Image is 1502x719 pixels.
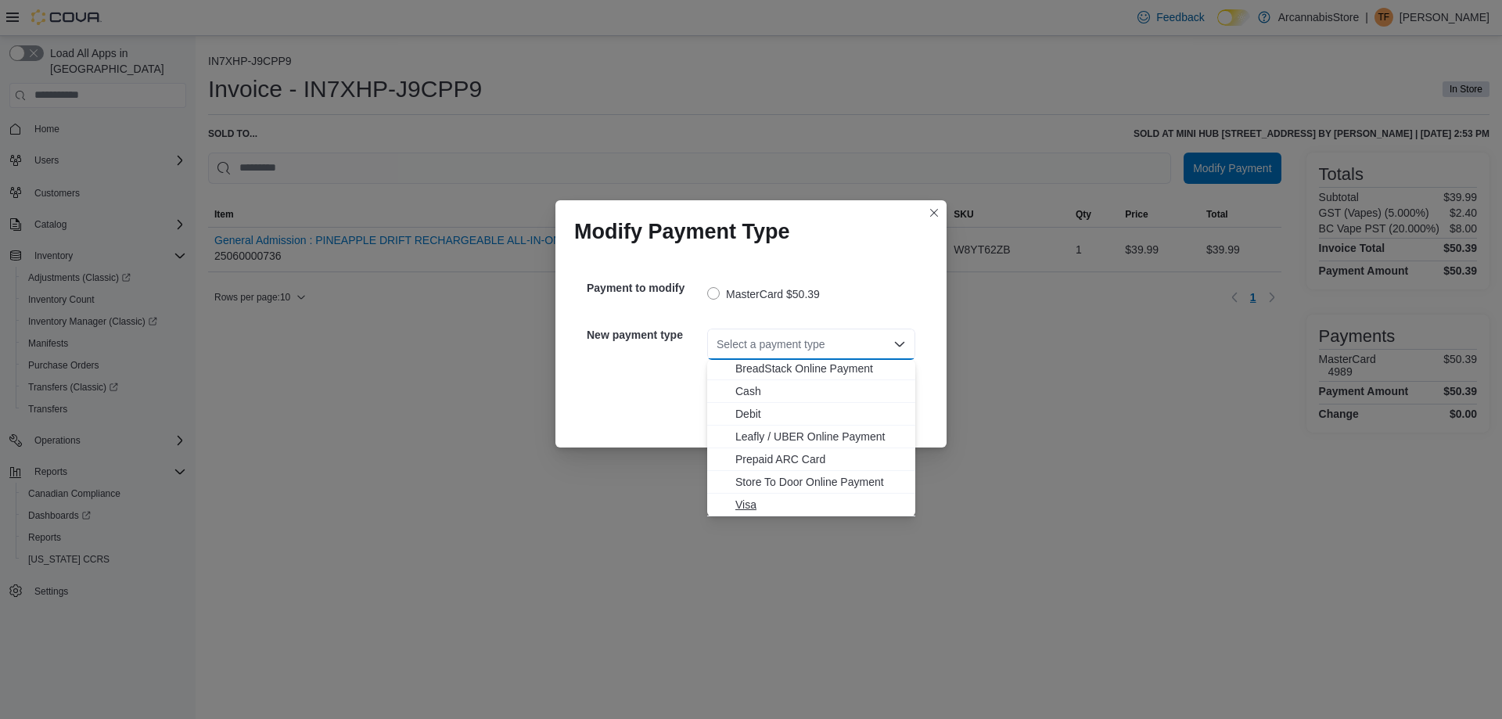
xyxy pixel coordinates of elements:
h1: Modify Payment Type [574,219,790,244]
span: Cash [735,383,906,399]
button: Prepaid ARC Card [707,448,915,471]
span: Leafly / UBER Online Payment [735,429,906,444]
button: Cash [707,380,915,403]
button: Store To Door Online Payment [707,471,915,494]
label: MasterCard $50.39 [707,285,820,304]
button: Visa [707,494,915,516]
button: Close list of options [893,338,906,351]
span: Visa [735,497,906,512]
input: Accessible screen reader label [717,335,718,354]
h5: Payment to modify [587,272,704,304]
h5: New payment type [587,319,704,351]
span: Store To Door Online Payment [735,474,906,490]
span: Prepaid ARC Card [735,451,906,467]
span: BreadStack Online Payment [735,361,906,376]
span: Debit [735,406,906,422]
div: Choose from the following options [707,335,915,516]
button: Closes this modal window [925,203,943,222]
button: BreadStack Online Payment [707,358,915,380]
button: Debit [707,403,915,426]
button: Leafly / UBER Online Payment [707,426,915,448]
